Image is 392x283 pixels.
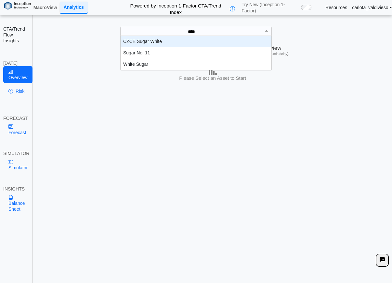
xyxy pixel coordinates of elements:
[121,36,271,70] div: grid
[3,115,29,121] div: FORECAST
[209,67,217,75] img: bar-chart.png
[35,52,390,56] h5: Positioning data updated at previous day close; Price and Flow estimates updated intraday (15-min...
[35,75,391,81] h3: Please Select an Asset to Start
[3,121,31,138] a: Forecast
[3,66,33,83] a: Overview
[31,2,60,13] a: MacroView
[3,86,33,103] a: Risk
[121,47,271,59] div: Sugar No. 11
[3,192,30,215] a: Balance Sheet
[3,26,29,44] h2: CTA/Trend Flow Insights
[325,5,347,10] a: Resources
[3,60,29,66] div: [DATE]
[60,2,88,14] a: Analytics
[3,156,33,173] a: Simulator
[3,150,29,156] div: SIMULATOR
[352,5,392,10] a: carlota_valdivieso
[242,2,298,13] span: Try New (Inception 1-Factor)
[121,59,271,70] div: White Sugar
[4,2,31,10] img: logo%20black.png
[121,36,271,47] div: CZCE Sugar White
[3,186,29,192] div: INSIGHTS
